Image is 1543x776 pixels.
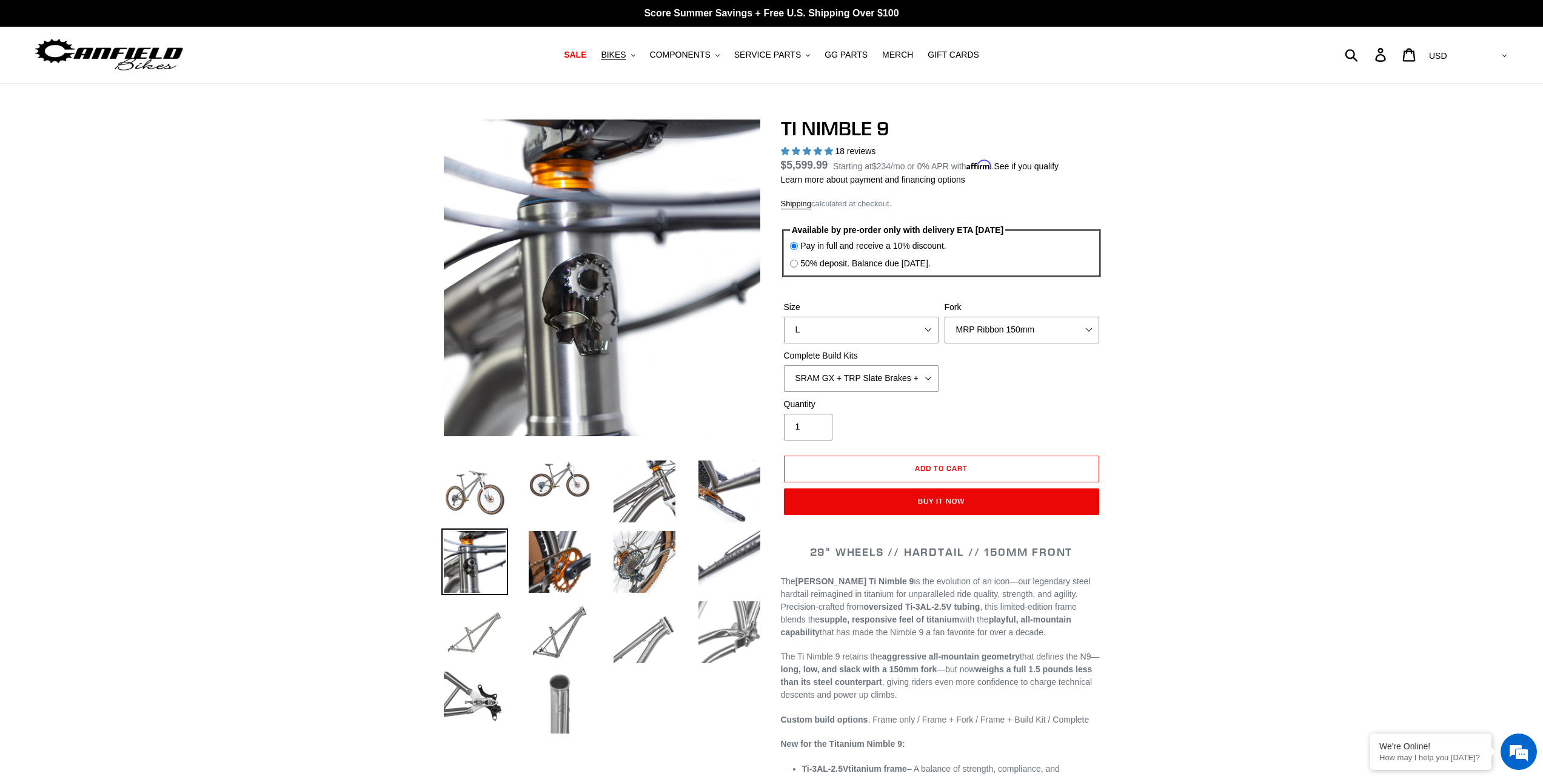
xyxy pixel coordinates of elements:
strong: supple, responsive feel of titanium [820,615,959,624]
img: Load image into Gallery viewer, TI NIMBLE 9 [526,458,593,501]
img: Load image into Gallery viewer, TI NIMBLE 9 [696,528,763,595]
span: $234 [872,161,891,171]
strong: titanium frame [802,764,907,774]
button: Buy it now [784,488,1099,515]
label: Complete Build Kits [784,349,939,362]
button: BIKES [595,47,641,63]
img: Load image into Gallery viewer, TI NIMBLE 9 [441,528,508,595]
span: 18 reviews [835,146,875,156]
span: COMPONENTS [650,50,711,60]
label: Pay in full and receive a 10% discount. [800,240,946,252]
img: Load image into Gallery viewer, TI NIMBLE 9 [611,528,678,595]
p: The is the evolution of an icon—our legendary steel hardtail reimagined in titanium for unparalle... [781,575,1102,639]
strong: [PERSON_NAME] Ti Nimble 9 [795,576,914,586]
span: BIKES [601,50,626,60]
a: See if you qualify - Learn more about Affirm Financing (opens in modal) [994,161,1059,171]
h1: TI NIMBLE 9 [781,117,1102,140]
span: $5,599.99 [781,159,828,171]
strong: aggressive all-mountain geometry [882,652,1020,661]
span: Affirm [966,160,992,170]
p: . Frame only / Frame + Fork / Frame + Build Kit / Complete [781,714,1102,726]
input: Search [1351,41,1382,68]
img: Load image into Gallery viewer, TI NIMBLE 9 [441,599,508,666]
span: GIFT CARDS [928,50,979,60]
span: Add to cart [915,464,968,473]
a: SALE [558,47,592,63]
span: Ti-3AL-2.5V [802,764,849,774]
img: Load image into Gallery viewer, TI NIMBLE 9 [441,669,508,736]
div: We're Online! [1379,741,1482,751]
span: SALE [564,50,586,60]
img: Load image into Gallery viewer, TI NIMBLE 9 [526,669,593,736]
legend: Available by pre-order only with delivery ETA [DATE] [790,224,1005,237]
p: Starting at /mo or 0% APR with . [833,157,1059,173]
p: The Ti Nimble 9 retains the that defines the N9— —but now , giving riders even more confidence to... [781,650,1102,701]
strong: weighs a full 1.5 pounds less than its steel counterpart [781,664,1093,687]
img: Load image into Gallery viewer, TI NIMBLE 9 [611,458,678,525]
label: Quantity [784,398,939,411]
strong: oversized Ti-3AL-2.5V tubing [863,602,980,612]
div: calculated at checkout. [781,198,1102,210]
button: SERVICE PARTS [728,47,816,63]
span: GG PARTS [825,50,868,60]
span: 29" WHEELS // HARDTAIL // 150MM FRONT [810,545,1073,559]
img: Load image into Gallery viewer, TI NIMBLE 9 [696,458,763,525]
a: Shipping [781,199,812,209]
a: MERCH [876,47,919,63]
span: MERCH [882,50,913,60]
p: How may I help you today? [1379,753,1482,762]
img: Canfield Bikes [33,36,185,74]
label: Size [784,301,939,314]
a: GG PARTS [818,47,874,63]
span: 4.89 stars [781,146,835,156]
button: Add to cart [784,456,1099,482]
a: Learn more about payment and financing options [781,175,965,184]
img: Load image into Gallery viewer, TI NIMBLE 9 [526,528,593,595]
button: COMPONENTS [644,47,726,63]
img: Load image into Gallery viewer, TI NIMBLE 9 [441,458,508,525]
img: Load image into Gallery viewer, TI NIMBLE 9 [611,599,678,666]
img: Load image into Gallery viewer, TI NIMBLE 9 [696,599,763,666]
img: Load image into Gallery viewer, TI NIMBLE 9 [526,599,593,666]
strong: New for the Titanium Nimble 9: [781,739,905,749]
a: GIFT CARDS [922,47,985,63]
label: Fork [945,301,1099,314]
strong: Custom build options [781,715,868,724]
strong: long, low, and slack with a 150mm fork [781,664,937,674]
span: SERVICE PARTS [734,50,801,60]
label: 50% deposit. Balance due [DATE]. [800,257,931,270]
